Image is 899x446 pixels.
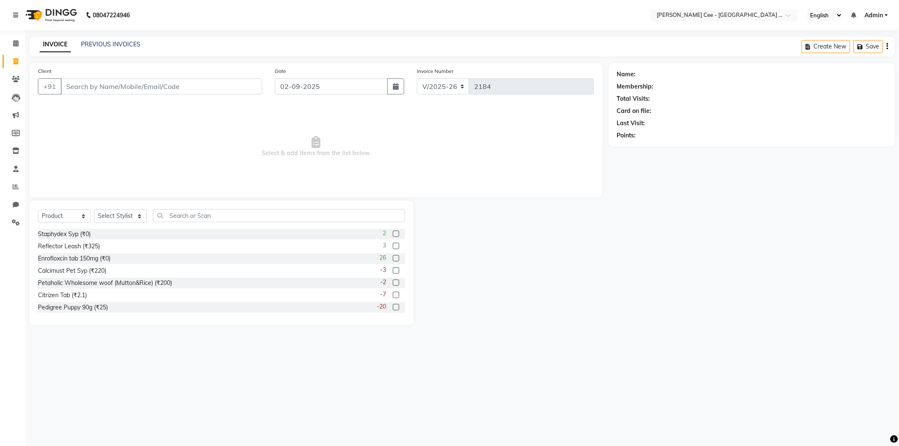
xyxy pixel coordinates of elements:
[377,302,386,311] span: -20
[379,253,386,262] span: 26
[38,67,51,75] label: Client
[617,107,652,116] div: Card on file:
[38,279,172,287] div: Petaholic Wholesome woof (Mutton&Rice) (₹200)
[617,70,636,79] div: Name:
[417,67,454,75] label: Invoice Number
[38,266,106,275] div: Calcimust Pet Syp (₹220)
[38,230,91,239] div: Staphydex Syp (₹0)
[38,105,594,189] span: Select & add items from the list below
[380,266,386,274] span: -3
[617,82,654,91] div: Membership:
[93,3,130,27] b: 08047224946
[38,242,100,251] div: Reflector Leash (₹325)
[383,241,386,250] span: 3
[21,3,79,27] img: logo
[38,303,108,312] div: Pedigree Puppy 90g (₹25)
[81,40,140,48] a: PREVIOUS INVOICES
[61,78,262,94] input: Search by Name/Mobile/Email/Code
[864,11,883,20] span: Admin
[380,290,386,299] span: -7
[275,67,286,75] label: Date
[38,291,87,300] div: Citrizen Tab (₹2.1)
[617,131,636,140] div: Points:
[617,94,650,103] div: Total Visits:
[153,209,405,222] input: Search or Scan
[38,254,110,263] div: Enrofloxcin tab 150mg (₹0)
[383,229,386,238] span: 2
[40,37,71,52] a: INVOICE
[802,40,850,53] button: Create New
[380,278,386,287] span: -2
[38,78,62,94] button: +91
[853,40,883,53] button: Save
[617,119,645,128] div: Last Visit:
